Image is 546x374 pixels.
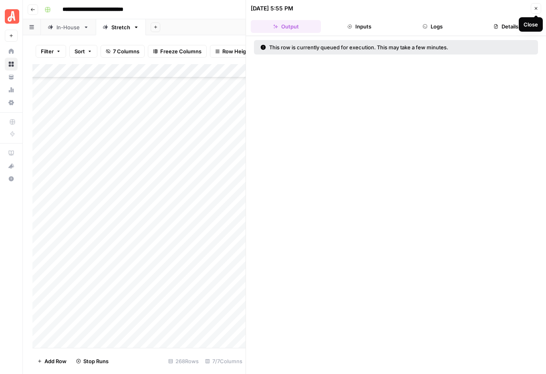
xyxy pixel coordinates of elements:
[251,20,321,33] button: Output
[5,160,17,172] div: What's new?
[148,45,207,58] button: Freeze Columns
[41,19,96,35] a: In-House
[471,20,541,33] button: Details
[5,9,19,24] img: Angi Logo
[5,172,18,185] button: Help + Support
[96,19,146,35] a: Stretch
[5,71,18,83] a: Your Data
[41,47,54,55] span: Filter
[36,45,66,58] button: Filter
[32,355,71,368] button: Add Row
[398,20,468,33] button: Logs
[71,355,113,368] button: Stop Runs
[44,357,66,365] span: Add Row
[202,355,246,368] div: 7/7 Columns
[160,47,201,55] span: Freeze Columns
[5,45,18,58] a: Home
[56,23,80,31] div: In-House
[5,96,18,109] a: Settings
[260,43,490,51] div: This row is currently queued for execution. This may take a few minutes.
[5,83,18,96] a: Usage
[5,147,18,160] a: AirOps Academy
[83,357,109,365] span: Stop Runs
[69,45,97,58] button: Sort
[5,160,18,172] button: What's new?
[101,45,145,58] button: 7 Columns
[5,6,18,26] button: Workspace: Angi
[210,45,256,58] button: Row Height
[524,20,538,28] div: Close
[5,58,18,71] a: Browse
[113,47,139,55] span: 7 Columns
[324,20,394,33] button: Inputs
[75,47,85,55] span: Sort
[251,4,293,12] div: [DATE] 5:55 PM
[165,355,202,368] div: 268 Rows
[222,47,251,55] span: Row Height
[111,23,130,31] div: Stretch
